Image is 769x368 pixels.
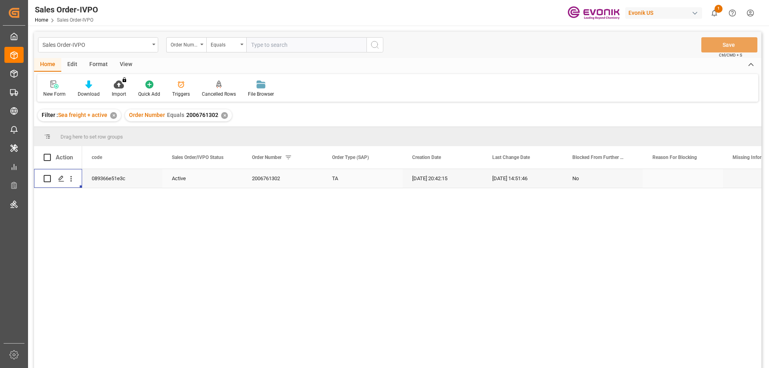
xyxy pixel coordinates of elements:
[34,169,82,188] div: Press SPACE to select this row.
[715,5,723,13] span: 1
[332,155,369,160] span: Order Type (SAP)
[412,155,441,160] span: Creation Date
[172,169,233,188] div: Active
[92,155,102,160] span: code
[248,90,274,98] div: File Browser
[723,4,741,22] button: Help Center
[61,58,83,72] div: Edit
[42,112,58,118] span: Filter :
[366,37,383,52] button: search button
[403,169,483,188] div: [DATE] 20:42:15
[43,90,66,98] div: New Form
[56,154,73,161] div: Action
[206,37,246,52] button: open menu
[252,155,282,160] span: Order Number
[242,169,322,188] div: 2006761302
[58,112,107,118] span: Sea freight + active
[719,52,742,58] span: Ctrl/CMD + S
[35,4,98,16] div: Sales Order-IVPO
[114,58,138,72] div: View
[172,155,223,160] span: Sales Order/IVPO Status
[35,17,48,23] a: Home
[172,90,190,98] div: Triggers
[625,5,705,20] button: Evonik US
[652,155,697,160] span: Reason For Blocking
[60,134,123,140] span: Drag here to set row groups
[322,169,403,188] div: TA
[483,169,563,188] div: [DATE] 14:51:46
[138,90,160,98] div: Quick Add
[42,39,149,49] div: Sales Order-IVPO
[572,169,633,188] div: No
[129,112,165,118] span: Order Number
[246,37,366,52] input: Type to search
[221,112,228,119] div: ✕
[78,90,100,98] div: Download
[625,7,702,19] div: Evonik US
[166,37,206,52] button: open menu
[572,155,626,160] span: Blocked From Further Processing
[167,112,184,118] span: Equals
[701,37,757,52] button: Save
[110,112,117,119] div: ✕
[211,39,238,48] div: Equals
[492,155,530,160] span: Last Change Date
[34,58,61,72] div: Home
[171,39,198,48] div: Order Number
[186,112,218,118] span: 2006761302
[82,169,162,188] div: 089366e51e3c
[83,58,114,72] div: Format
[705,4,723,22] button: show 1 new notifications
[202,90,236,98] div: Cancelled Rows
[38,37,158,52] button: open menu
[568,6,620,20] img: Evonik-brand-mark-Deep-Purple-RGB.jpeg_1700498283.jpeg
